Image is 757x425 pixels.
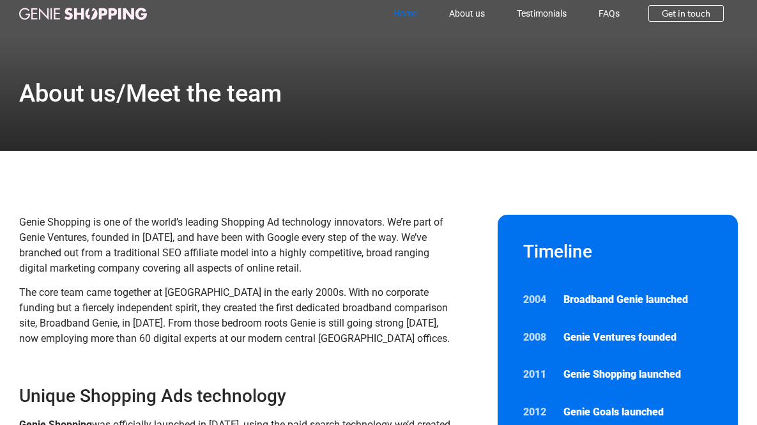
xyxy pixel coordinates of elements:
[662,9,710,18] span: Get in touch
[19,8,147,20] img: genie-shopping-logo
[19,81,282,105] h1: About us/Meet the team
[19,385,455,408] h3: Unique Shopping Ads technology
[19,216,443,274] span: Genie Shopping is one of the world’s leading Shopping Ad technology innovators. We’re part of Gen...
[523,405,551,420] p: 2012
[19,286,450,344] span: The core team came together at [GEOGRAPHIC_DATA] in the early 2000s. With no corporate funding bu...
[523,367,551,382] p: 2011
[648,5,724,22] a: Get in touch
[563,367,712,382] p: Genie Shopping launched
[523,240,712,263] h2: Timeline
[563,330,712,345] p: Genie Ventures founded
[523,292,551,307] p: 2004
[523,330,551,345] p: 2008
[563,405,712,420] p: Genie Goals launched
[563,292,712,307] p: Broadband Genie launched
